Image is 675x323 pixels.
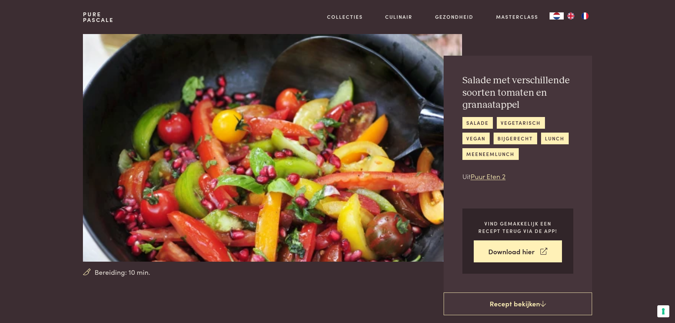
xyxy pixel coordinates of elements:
[497,117,545,129] a: vegetarisch
[327,13,363,21] a: Collecties
[657,305,669,317] button: Uw voorkeuren voor toestemming voor trackingtechnologieën
[578,12,592,20] a: FR
[474,220,562,234] p: Vind gemakkelijk een recept terug via de app!
[550,12,592,20] aside: Language selected: Nederlands
[541,133,569,144] a: lunch
[462,74,573,111] h2: Salade met verschillende soorten tomaten en granaatappel
[564,12,578,20] a: EN
[83,11,114,23] a: PurePascale
[474,240,562,263] a: Download hier
[83,34,462,262] img: Salade met verschillende soorten tomaten en granaatappel
[462,148,519,160] a: meeneemlunch
[435,13,473,21] a: Gezondheid
[494,133,537,144] a: bijgerecht
[95,267,150,277] span: Bereiding: 10 min.
[462,117,493,129] a: salade
[564,12,592,20] ul: Language list
[385,13,412,21] a: Culinair
[496,13,538,21] a: Masterclass
[550,12,564,20] div: Language
[471,171,506,181] a: Puur Eten 2
[462,133,490,144] a: vegan
[462,171,573,182] p: Uit
[444,293,592,315] a: Recept bekijken
[550,12,564,20] a: NL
